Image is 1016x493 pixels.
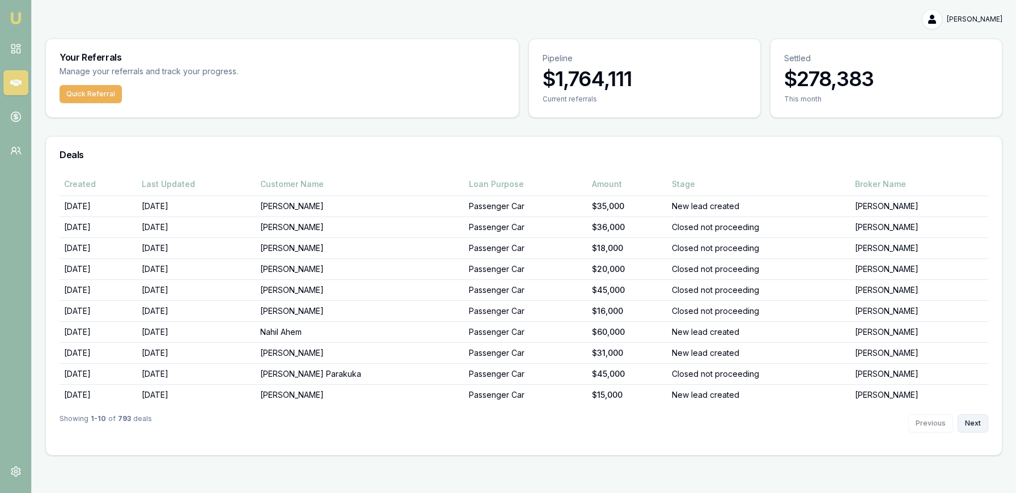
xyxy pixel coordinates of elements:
[60,237,137,258] td: [DATE]
[592,389,663,401] div: $15,000
[667,321,850,342] td: New lead created
[850,363,988,384] td: [PERSON_NAME]
[60,342,137,363] td: [DATE]
[60,150,988,159] h3: Deals
[667,237,850,258] td: Closed not proceeding
[137,300,256,321] td: [DATE]
[137,363,256,384] td: [DATE]
[667,279,850,300] td: Closed not proceeding
[60,321,137,342] td: [DATE]
[137,279,256,300] td: [DATE]
[543,95,747,104] div: Current referrals
[142,178,251,190] div: Last Updated
[592,347,663,359] div: $31,000
[592,201,663,212] div: $35,000
[543,67,747,90] h3: $1,764,111
[137,195,256,216] td: [DATE]
[60,384,137,405] td: [DATE]
[850,300,988,321] td: [PERSON_NAME]
[60,85,122,103] button: Quick Referral
[9,11,23,25] img: emu-icon-u.png
[667,363,850,384] td: Closed not proceeding
[256,216,465,237] td: [PERSON_NAME]
[464,237,587,258] td: Passenger Car
[784,95,988,104] div: This month
[667,300,850,321] td: Closed not proceeding
[464,279,587,300] td: Passenger Car
[464,195,587,216] td: Passenger Car
[60,53,505,62] h3: Your Referrals
[137,321,256,342] td: [DATE]
[256,195,465,216] td: [PERSON_NAME]
[958,414,988,432] button: Next
[672,178,846,190] div: Stage
[667,384,850,405] td: New lead created
[256,321,465,342] td: Nahil Ahem
[256,363,465,384] td: [PERSON_NAME] Parakuka
[91,414,106,432] strong: 1 - 10
[137,216,256,237] td: [DATE]
[592,263,663,275] div: $20,000
[256,258,465,279] td: [PERSON_NAME]
[60,363,137,384] td: [DATE]
[464,363,587,384] td: Passenger Car
[667,195,850,216] td: New lead created
[137,237,256,258] td: [DATE]
[592,326,663,338] div: $60,000
[60,279,137,300] td: [DATE]
[256,237,465,258] td: [PERSON_NAME]
[256,279,465,300] td: [PERSON_NAME]
[667,216,850,237] td: Closed not proceeding
[256,342,465,363] td: [PERSON_NAME]
[850,279,988,300] td: [PERSON_NAME]
[60,300,137,321] td: [DATE]
[60,414,152,432] div: Showing of deals
[60,65,350,78] p: Manage your referrals and track your progress.
[592,284,663,296] div: $45,000
[60,258,137,279] td: [DATE]
[850,342,988,363] td: [PERSON_NAME]
[850,258,988,279] td: [PERSON_NAME]
[118,414,131,432] strong: 793
[850,237,988,258] td: [PERSON_NAME]
[256,384,465,405] td: [PERSON_NAME]
[137,258,256,279] td: [DATE]
[855,178,984,190] div: Broker Name
[592,305,663,317] div: $16,000
[592,368,663,380] div: $45,000
[60,216,137,237] td: [DATE]
[667,258,850,279] td: Closed not proceeding
[469,178,583,190] div: Loan Purpose
[667,342,850,363] td: New lead created
[137,384,256,405] td: [DATE]
[464,342,587,363] td: Passenger Car
[464,216,587,237] td: Passenger Car
[784,53,988,64] p: Settled
[850,321,988,342] td: [PERSON_NAME]
[64,178,133,190] div: Created
[947,15,1002,24] span: [PERSON_NAME]
[256,300,465,321] td: [PERSON_NAME]
[464,321,587,342] td: Passenger Car
[592,243,663,254] div: $18,000
[784,67,988,90] h3: $278,383
[137,342,256,363] td: [DATE]
[850,216,988,237] td: [PERSON_NAME]
[464,258,587,279] td: Passenger Car
[850,384,988,405] td: [PERSON_NAME]
[592,222,663,233] div: $36,000
[60,195,137,216] td: [DATE]
[260,178,460,190] div: Customer Name
[464,300,587,321] td: Passenger Car
[592,178,663,190] div: Amount
[543,53,747,64] p: Pipeline
[850,195,988,216] td: [PERSON_NAME]
[464,384,587,405] td: Passenger Car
